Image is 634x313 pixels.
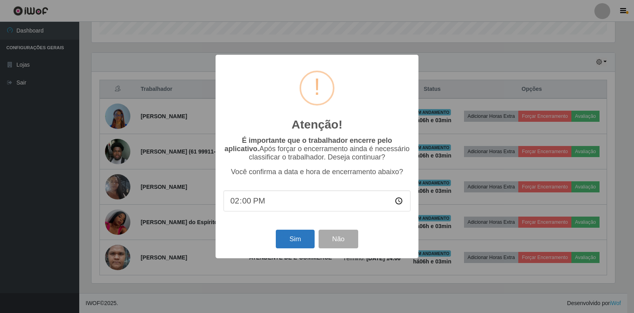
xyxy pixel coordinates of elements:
[224,136,392,153] b: É importante que o trabalhador encerre pelo aplicativo.
[319,230,358,248] button: Não
[292,117,342,132] h2: Atenção!
[223,136,411,161] p: Após forçar o encerramento ainda é necessário classificar o trabalhador. Deseja continuar?
[223,168,411,176] p: Você confirma a data e hora de encerramento abaixo?
[276,230,314,248] button: Sim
